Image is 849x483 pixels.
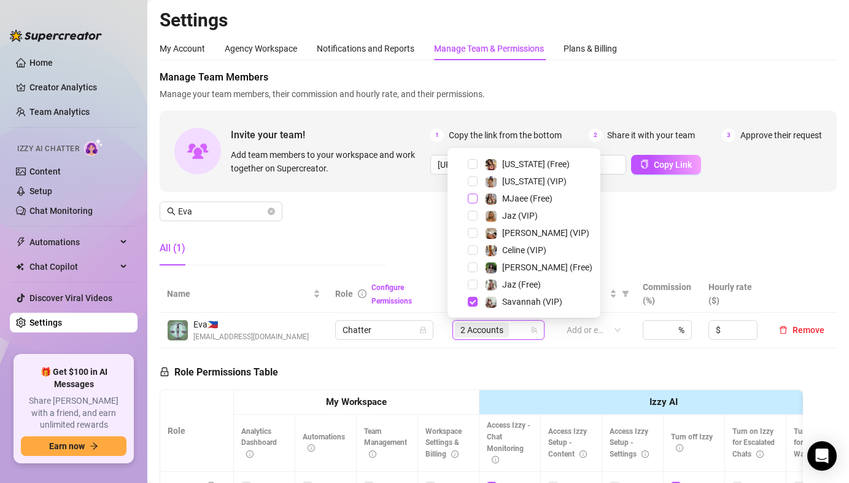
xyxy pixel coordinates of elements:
img: logo-BBDzfeDw.svg [10,29,102,42]
span: Analytics Dashboard [241,427,277,459]
span: lock [160,367,169,377]
span: Turn off Izzy [671,433,713,453]
img: Jaz (Free) [486,280,497,291]
span: info-circle [246,450,254,458]
span: Manage Team Members [160,70,837,85]
h5: Role Permissions Table [160,365,278,380]
span: copy [640,160,649,168]
span: 2 Accounts [455,323,509,337]
span: Copy the link from the bottom [449,128,562,142]
span: info-circle [580,450,587,458]
span: Copy Link [654,160,692,170]
span: filter [619,285,632,303]
span: Role [335,289,353,299]
span: Workspace Settings & Billing [425,427,462,459]
span: Access Izzy Setup - Settings [610,427,649,459]
strong: Izzy AI [649,396,678,407]
span: [EMAIL_ADDRESS][DOMAIN_NAME] [193,331,309,343]
span: Add team members to your workspace and work together on Supercreator. [231,148,425,175]
span: Approve their request [740,128,822,142]
span: thunderbolt [16,237,26,247]
span: MJaee (Free) [502,194,552,203]
span: Select tree node [468,194,478,203]
span: Automations [303,433,345,453]
span: [PERSON_NAME] (VIP) [502,228,589,238]
h2: Settings [160,9,837,32]
img: Georgia (Free) [486,159,497,170]
th: Name [160,275,328,313]
span: [US_STATE] (VIP) [502,176,567,186]
span: Select tree node [468,159,478,169]
span: Select tree node [468,228,478,238]
img: Chloe (VIP) [486,228,497,239]
input: Search members [178,205,265,218]
a: Content [29,167,61,176]
span: team [530,326,538,334]
button: Copy Link [631,155,701,175]
span: delete [779,326,788,334]
span: 2 [589,128,602,142]
span: Izzy AI Chatter [17,143,79,155]
span: Select tree node [468,211,478,221]
div: Open Intercom Messenger [807,441,837,471]
span: Chat Copilot [29,257,117,277]
a: Chat Monitoring [29,206,93,216]
span: Turn on Izzy for Time Wasters [794,427,835,459]
button: close-circle [268,208,275,215]
th: Hourly rate ($) [701,275,767,313]
span: 1 [430,128,444,142]
span: info-circle [451,450,459,458]
span: Select tree node [468,280,478,289]
span: 2 Accounts [460,323,503,337]
span: info-circle [358,289,366,298]
span: lock [419,326,427,334]
span: info-circle [676,444,683,452]
span: Celine (VIP) [502,245,546,255]
span: Name [167,287,311,300]
img: AI Chatter [84,138,103,156]
th: Commission (%) [635,275,701,313]
img: Chloe (Free) [486,262,497,273]
div: Agency Workspace [225,42,297,55]
span: Remove [793,325,824,335]
span: Select tree node [468,297,478,307]
span: 🎁 Get $100 in AI Messages [21,366,126,390]
span: Jaz (VIP) [502,211,538,221]
a: Home [29,58,53,68]
div: All (1) [160,241,185,256]
a: Configure Permissions [371,283,412,305]
a: Discover Viral Videos [29,293,112,303]
span: 3 [722,128,735,142]
a: Settings [29,318,62,328]
img: MJaee (Free) [486,194,497,205]
span: Savannah (VIP) [502,297,562,307]
button: Remove [774,323,829,337]
div: Plans & Billing [564,42,617,55]
span: Select tree node [468,176,478,186]
span: Invite your team! [231,127,430,143]
button: Earn nowarrow-right [21,436,126,456]
img: Georgia (VIP) [486,176,497,187]
span: info-circle [756,450,764,458]
a: Team Analytics [29,107,90,117]
span: Automations [29,232,117,252]
th: Role [160,390,234,472]
span: filter [622,290,629,297]
span: Share [PERSON_NAME] with a friend, and earn unlimited rewards [21,395,126,431]
strong: My Workspace [326,396,387,407]
div: My Account [160,42,205,55]
span: Jaz (Free) [502,280,541,289]
span: Chatter [343,321,426,339]
div: Notifications and Reports [317,42,414,55]
span: Select tree node [468,245,478,255]
span: [PERSON_NAME] (Free) [502,262,592,272]
span: Access Izzy Setup - Content [548,427,587,459]
span: search [167,207,176,216]
span: info-circle [308,444,315,452]
img: Chat Copilot [16,262,24,271]
span: Share it with your team [607,128,695,142]
span: [US_STATE] (Free) [502,159,570,169]
span: arrow-right [90,442,98,450]
span: Manage your team members, their commission and hourly rate, and their permissions. [160,87,837,101]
